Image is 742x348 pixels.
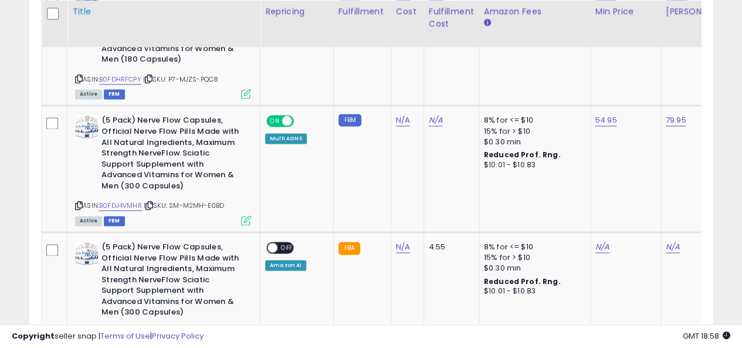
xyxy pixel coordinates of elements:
a: Privacy Policy [152,330,204,342]
a: N/A [429,114,443,126]
b: Reduced Prof. Rng. [484,150,561,160]
div: 15% for > $10 [484,126,581,137]
a: B0FDHRFCPY [99,75,141,85]
div: Fulfillment Cost [429,5,474,30]
div: Min Price [595,5,656,18]
b: (5 Pack) Nerve Flow Capsules, Official Nerve Flow Pills Made with All Natural Ingredients, Maximu... [101,242,244,321]
div: seller snap | | [12,331,204,342]
span: | SKU: SM-M2MH-E0BD [144,201,224,210]
small: FBM [338,114,361,126]
a: Terms of Use [100,330,150,342]
span: FBM [104,89,125,99]
a: N/A [396,114,410,126]
strong: Copyright [12,330,55,342]
a: B0FDJ4VMHR [99,201,142,211]
div: Repricing [265,5,328,18]
img: 51xXh8yDDuL._SL40_.jpg [75,242,99,265]
a: 54.95 [595,114,617,126]
span: | SKU: P7-MJZS-PQC8 [143,75,218,84]
div: $10.01 - $10.83 [484,160,581,170]
span: ON [267,116,282,126]
div: 8% for <= $10 [484,242,581,252]
div: $0.30 min [484,137,581,147]
a: N/A [396,241,410,253]
div: 15% for > $10 [484,252,581,263]
div: 4.55 [429,242,470,252]
div: Fulfillment [338,5,386,18]
div: ASIN: [75,115,251,224]
div: Cost [396,5,419,18]
a: N/A [666,241,680,253]
a: N/A [595,241,609,253]
span: OFF [277,243,296,253]
div: [PERSON_NAME] [666,5,736,18]
span: FBM [104,216,125,226]
div: Amazon Fees [484,5,585,18]
span: 2025-10-13 18:58 GMT [683,330,730,342]
div: $10.01 - $10.83 [484,286,581,296]
div: Title [72,5,255,18]
div: 8% for <= $10 [484,115,581,126]
div: Multi ASINS [265,133,307,144]
a: 79.95 [666,114,686,126]
span: All listings currently available for purchase on Amazon [75,89,102,99]
span: All listings currently available for purchase on Amazon [75,216,102,226]
div: $0.30 min [484,263,581,273]
b: (5 Pack) Nerve Flow Capsules, Official Nerve Flow Pills Made with All Natural Ingredients, Maximu... [101,115,244,194]
img: 51xXh8yDDuL._SL40_.jpg [75,115,99,138]
b: Reduced Prof. Rng. [484,276,561,286]
span: OFF [292,116,311,126]
small: Amazon Fees. [484,18,491,28]
small: FBA [338,242,360,255]
div: Amazon AI [265,260,306,271]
